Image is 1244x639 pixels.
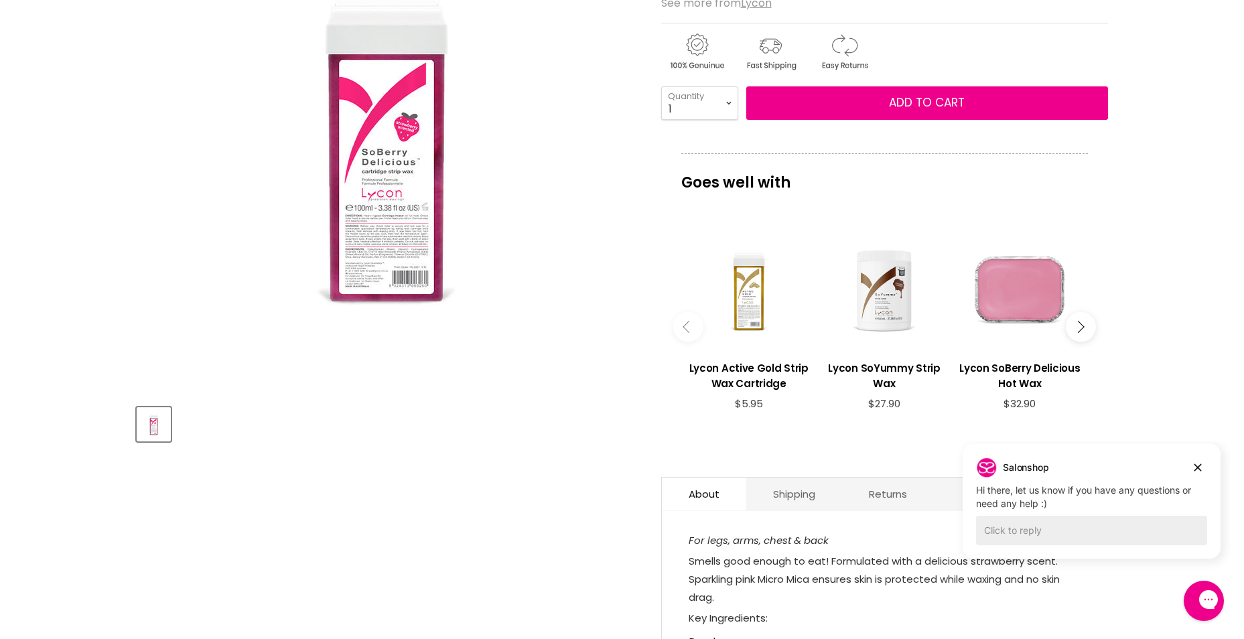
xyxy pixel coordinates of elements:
[661,31,732,72] img: genuine.gif
[746,478,842,510] a: Shipping
[842,478,934,510] a: Returns
[809,31,880,72] img: returns.gif
[689,609,1081,630] p: Key Ingredients:
[688,360,810,391] h3: Lycon Active Gold Strip Wax Cartridge
[823,360,945,391] h3: Lycon SoYummy Strip Wax
[661,86,738,120] select: Quantity
[135,403,639,441] div: Product thumbnails
[889,94,965,111] span: Add to cart
[138,409,169,440] img: Lycon SoBerry Delicious Strip Wax Cartridge
[868,397,900,411] span: $27.90
[662,478,746,510] a: About
[681,153,1088,198] p: Goes well with
[1004,397,1036,411] span: $32.90
[137,407,171,441] button: Lycon SoBerry Delicious Strip Wax Cartridge
[746,86,1108,120] button: Add to cart
[953,441,1231,579] iframe: Gorgias live chat campaigns
[735,31,806,72] img: shipping.gif
[1177,576,1231,626] iframe: Gorgias live chat messenger
[689,552,1081,609] p: Smells good enough to eat! Formulated with a delicious strawberry scent. Sparkling pink Micro Mic...
[959,350,1081,398] a: View product:Lycon SoBerry Delicious Hot Wax
[959,360,1081,391] h3: Lycon SoBerry Delicious Hot Wax
[689,533,829,547] em: For legs, arms, chest & back
[689,531,1081,628] div: Available in 100ml.
[688,350,810,398] a: View product:Lycon Active Gold Strip Wax Cartridge
[735,397,763,411] span: $5.95
[823,350,945,398] a: View product:Lycon SoYummy Strip Wax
